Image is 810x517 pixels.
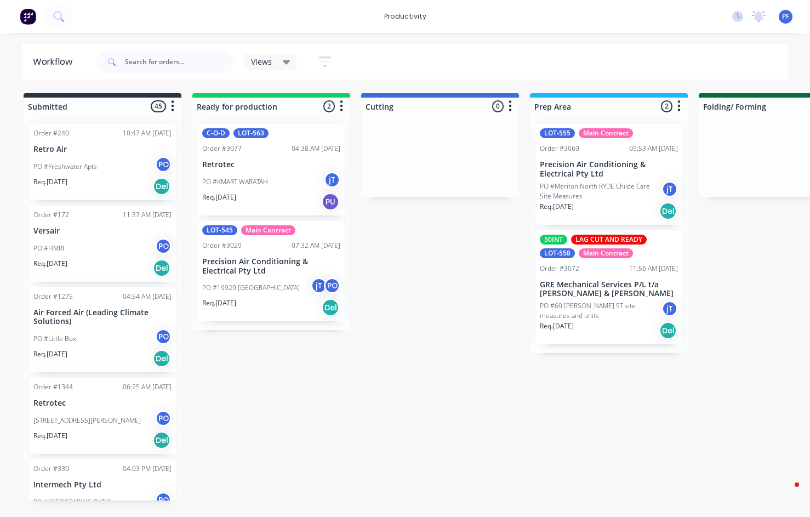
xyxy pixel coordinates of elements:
[33,55,78,69] div: Workflow
[123,382,172,392] div: 06:25 AM [DATE]
[33,162,97,172] p: PO #Freshwater Apts
[324,172,340,188] div: jT
[322,299,339,316] div: Del
[540,128,575,138] div: LOT-555
[33,382,73,392] div: Order #1344
[155,492,172,508] div: PO
[33,210,69,220] div: Order #172
[33,226,172,236] p: Versair
[155,238,172,254] div: PO
[29,287,176,373] div: Order #127504:54 AM [DATE]Air Forced Air (Leading Climate Solutions)PO #Little BoxPOReq.[DATE]Del
[153,431,170,449] div: Del
[29,206,176,282] div: Order #17211:37 AM [DATE]VersairPO #HMRIPOReq.[DATE]Del
[33,334,76,344] p: PO #Little Box
[202,257,340,276] p: Precision Air Conditioning & Electrical Pty Ltd
[123,292,172,302] div: 04:54 AM [DATE]
[155,156,172,173] div: PO
[661,181,678,197] div: jT
[33,497,110,507] p: PO #[GEOGRAPHIC_DATA]
[123,128,172,138] div: 10:47 AM [DATE]
[571,235,647,245] div: LAG CUT AND READY
[153,259,170,277] div: Del
[33,128,69,138] div: Order #240
[202,160,340,169] p: Retrotec
[322,193,339,211] div: PU
[202,192,236,202] p: Req. [DATE]
[155,328,172,345] div: PO
[579,128,633,138] div: Main Contract
[540,235,567,245] div: 50INT
[33,464,69,474] div: Order #330
[33,259,67,269] p: Req. [DATE]
[540,202,574,212] p: Req. [DATE]
[379,8,432,25] div: productivity
[629,144,678,154] div: 09:53 AM [DATE]
[33,431,67,441] p: Req. [DATE]
[33,399,172,408] p: Retrotec
[540,321,574,331] p: Req. [DATE]
[540,248,575,258] div: LOT-558
[324,277,340,294] div: PO
[782,12,789,21] span: PF
[311,277,327,294] div: jT
[202,177,268,187] p: PO #KMART WARATAH
[202,144,242,154] div: Order #3077
[540,280,678,299] p: GRE Mechanical Services P/L t/a [PERSON_NAME] & [PERSON_NAME]
[20,8,36,25] img: Factory
[661,300,678,317] div: jT
[153,350,170,367] div: Del
[202,241,242,251] div: Order #3029
[202,298,236,308] p: Req. [DATE]
[202,128,230,138] div: C-O-D
[241,225,295,235] div: Main Contract
[659,322,677,339] div: Del
[292,241,340,251] div: 07:32 AM [DATE]
[251,56,272,67] span: Views
[535,230,682,345] div: 50INTLAG CUT AND READYLOT-558Main ContractOrder #307211:56 AM [DATE]GRE Mechanical Services P/L t...
[198,124,345,215] div: C-O-DLOT-563Order #307704:38 AM [DATE]RetrotecPO #KMART WARATAHjTReq.[DATE]PU
[540,181,661,201] p: PO #Meriton North RYDE Childe Care Site Measures
[33,292,73,302] div: Order #1275
[29,124,176,200] div: Order #24010:47 AM [DATE]Retro AirPO #Freshwater AptsPOReq.[DATE]Del
[579,248,633,258] div: Main Contract
[33,308,172,327] p: Air Forced Air (Leading Climate Solutions)
[123,210,172,220] div: 11:37 AM [DATE]
[629,264,678,274] div: 11:56 AM [DATE]
[540,301,661,321] p: PO #60 [PERSON_NAME] ST site measures and units
[202,225,237,235] div: LOT-545
[153,178,170,195] div: Del
[540,144,579,154] div: Order #3069
[202,283,300,293] p: PO #19929 [GEOGRAPHIC_DATA]
[292,144,340,154] div: 04:38 AM [DATE]
[33,349,67,359] p: Req. [DATE]
[29,378,176,454] div: Order #134406:25 AM [DATE]Retrotec[STREET_ADDRESS][PERSON_NAME]POReq.[DATE]Del
[198,221,345,322] div: LOT-545Main ContractOrder #302907:32 AM [DATE]Precision Air Conditioning & Electrical Pty LtdPO #...
[33,480,172,490] p: Intermech Pty Ltd
[33,416,141,425] p: [STREET_ADDRESS][PERSON_NAME]
[123,464,172,474] div: 04:03 PM [DATE]
[773,480,799,506] iframe: Intercom live chat
[33,243,64,253] p: PO #HMRI
[33,177,67,187] p: Req. [DATE]
[659,202,677,220] div: Del
[540,160,678,179] p: Precision Air Conditioning & Electrical Pty Ltd
[125,51,233,73] input: Search for orders...
[535,124,682,225] div: LOT-555Main ContractOrder #306909:53 AM [DATE]Precision Air Conditioning & Electrical Pty LtdPO #...
[33,145,172,154] p: Retro Air
[540,264,579,274] div: Order #3072
[233,128,269,138] div: LOT-563
[155,410,172,427] div: PO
